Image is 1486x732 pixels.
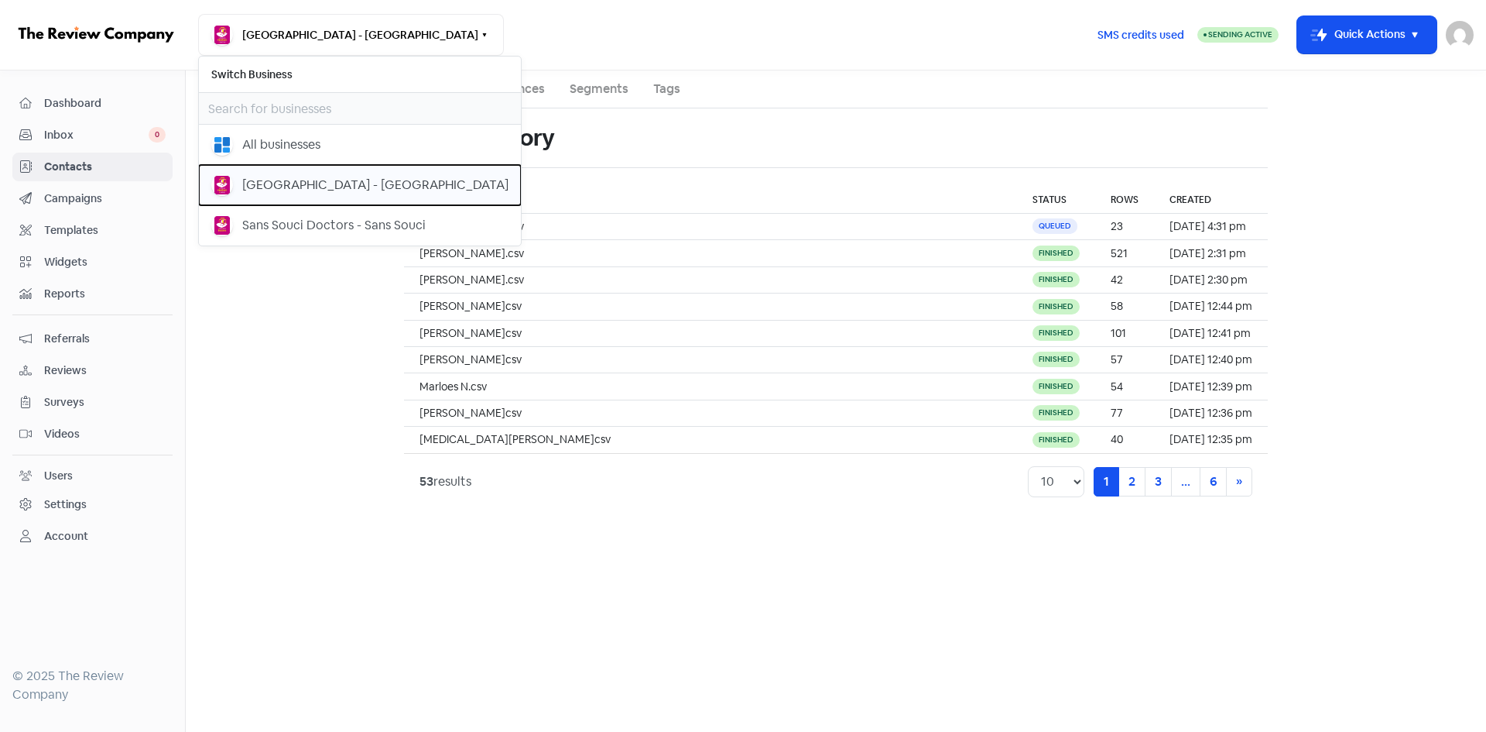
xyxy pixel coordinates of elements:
a: Tags [653,80,680,98]
button: All businesses [199,125,521,165]
a: Segments [570,80,628,98]
td: [DATE] 12:39 pm [1154,373,1268,400]
a: Videos [12,420,173,448]
a: Next [1226,467,1252,497]
a: Settings [12,490,173,519]
td: 77 [1095,400,1154,426]
div: Finished [1032,246,1080,261]
a: Referrals [12,325,173,353]
div: Queued [1019,214,1092,239]
td: [DATE] 12:41 pm [1154,320,1268,346]
button: Sans Souci Doctors - Sans Souci [199,205,521,246]
div: Users [44,468,73,484]
span: Dashboard [44,95,166,112]
a: Templates [12,216,173,245]
a: SMS credits used [1084,26,1197,42]
span: Campaigns [44,191,166,207]
a: Users [12,462,173,490]
th: Status [1017,187,1095,214]
button: [GEOGRAPHIC_DATA] - [GEOGRAPHIC_DATA] [198,14,504,56]
td: [DATE] 12:36 pm [1154,400,1268,426]
td: [PERSON_NAME].csv [404,266,1017,293]
td: [PERSON_NAME].csv [404,214,1017,240]
th: Created [1154,187,1268,214]
td: Marloes N.csv [404,373,1017,400]
span: Contacts [44,159,166,175]
a: Reviews [12,356,173,385]
td: 58 [1095,294,1154,320]
td: [DATE] 12:35 pm [1154,427,1268,453]
div: Finished [1032,299,1080,314]
span: Referrals [44,331,166,347]
span: Inbox [44,127,149,143]
td: [DATE] 12:40 pm [1154,346,1268,373]
input: Search for businesses [199,93,521,124]
td: 40 [1095,427,1154,453]
a: 1 [1094,467,1119,497]
td: [DATE] 4:31 pm [1154,214,1268,240]
a: Dashboard [12,89,173,118]
a: Reports [12,280,173,308]
div: Finished [1032,352,1080,367]
td: 521 [1095,240,1154,266]
div: [GEOGRAPHIC_DATA] - [GEOGRAPHIC_DATA] [242,176,508,194]
span: Reviews [44,363,166,379]
td: 54 [1095,373,1154,400]
td: 57 [1095,346,1154,373]
img: User [1446,21,1474,49]
td: [PERSON_NAME]csv [404,400,1017,426]
a: Account [12,522,173,551]
a: ... [1171,467,1200,497]
span: Surveys [44,394,166,411]
div: Account [44,528,88,545]
h6: Switch Business [199,57,521,92]
button: Quick Actions [1297,16,1436,53]
a: Contacts [12,153,173,181]
span: » [1236,473,1242,490]
a: 2 [1118,467,1145,497]
td: [PERSON_NAME].csv [404,240,1017,266]
td: [PERSON_NAME]csv [404,346,1017,373]
a: Widgets [12,248,173,277]
div: Finished [1032,405,1080,421]
span: Videos [44,426,166,442]
a: Inbox 0 [12,121,173,149]
th: Name [404,187,1017,214]
span: Sending Active [1208,29,1272,40]
td: [PERSON_NAME]csv [404,320,1017,346]
td: [DATE] 12:44 pm [1154,294,1268,320]
button: [GEOGRAPHIC_DATA] - [GEOGRAPHIC_DATA] [199,165,521,205]
td: 101 [1095,320,1154,346]
a: 3 [1145,467,1172,497]
td: [PERSON_NAME]csv [404,294,1017,320]
span: Reports [44,286,166,302]
span: SMS credits used [1097,27,1184,43]
div: Finished [1032,325,1080,341]
div: Settings [44,497,87,513]
th: Rows [1095,187,1154,214]
div: results [419,473,471,491]
a: 6 [1200,467,1227,497]
td: [MEDICAL_DATA][PERSON_NAME]csv [404,427,1017,453]
a: Campaigns [12,184,173,213]
div: Finished [1032,379,1080,394]
a: Sending Active [1197,26,1279,44]
span: Widgets [44,254,166,270]
div: Queued [1032,218,1077,234]
span: 0 [149,127,166,143]
a: Surveys [12,388,173,417]
div: All businesses [242,136,320,154]
td: [DATE] 2:31 pm [1154,240,1268,266]
td: 23 [1095,214,1154,240]
strong: 53 [419,473,433,490]
span: Templates [44,222,166,239]
div: Finished [1032,432,1080,448]
td: [DATE] 2:30 pm [1154,266,1268,293]
td: 42 [1095,266,1154,293]
div: Sans Souci Doctors - Sans Souci [242,216,426,235]
div: Finished [1032,272,1080,287]
div: © 2025 The Review Company [12,667,173,704]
